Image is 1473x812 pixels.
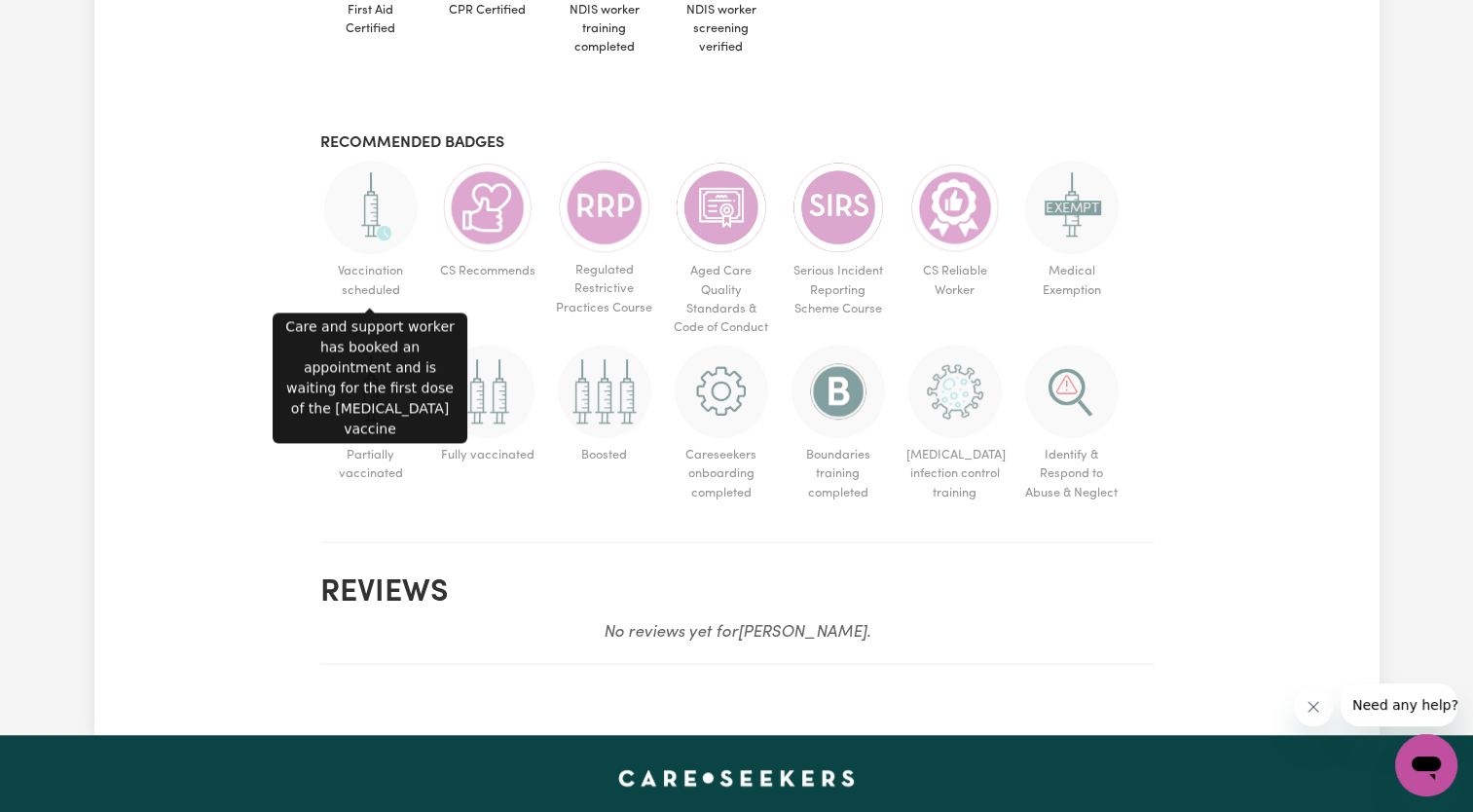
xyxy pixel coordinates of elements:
span: Identify & Respond to Abuse & Neglect [1021,438,1123,510]
span: Medical Exemption [1021,254,1123,307]
span: [MEDICAL_DATA] infection control training [904,438,1006,510]
img: Care worker is most reliable worker [908,161,1002,254]
img: CS Academy: Boundaries in care and support work course completed [792,345,885,438]
h3: Recommended badges [320,134,1154,153]
div: Care and support worker has booked an appointment and is waiting for the first dose of the [MEDIC... [273,313,467,443]
a: Careseekers home page [618,770,855,786]
span: Partially vaccinated [320,438,422,491]
img: Worker has a medical exemption and cannot receive COVID-19 vaccine [1025,161,1119,254]
img: Care and support worker has received booster dose of COVID-19 vaccination [558,345,651,438]
span: Fully vaccinated [437,438,538,472]
span: Boosted [554,438,655,472]
img: CS Academy: Aged Care Quality Standards & Code of Conduct course completed [675,161,768,254]
iframe: Message from company [1341,683,1457,726]
iframe: Close message [1294,687,1333,726]
span: Aged Care Quality Standards & Code of Conduct [671,254,772,345]
span: CS Reliable Worker [904,254,1006,307]
img: Care worker is recommended by Careseekers [441,161,534,254]
img: Care and support worker has booked an appointment and is waiting for the first dose of the COVID-... [324,161,418,254]
span: Careseekers onboarding completed [671,438,772,510]
img: CS Academy: Identify & Respond to Abuse & Neglect in Aged & Disability course completed [1025,345,1119,438]
span: Regulated Restrictive Practices Course [554,253,655,325]
span: Vaccination scheduled [320,254,422,307]
img: CS Academy: COVID-19 Infection Control Training course completed [908,345,1002,438]
img: CS Academy: Careseekers Onboarding course completed [675,345,768,438]
iframe: Button to launch messaging window [1395,734,1457,796]
img: CS Academy: Serious Incident Reporting Scheme course completed [792,161,885,254]
img: CS Academy: Regulated Restrictive Practices course completed [558,161,651,253]
span: Boundaries training completed [788,438,889,510]
img: Care and support worker has received 2 doses of COVID-19 vaccine [441,345,534,438]
h2: Reviews [320,574,1154,611]
em: No reviews yet for [PERSON_NAME] . [604,624,870,641]
span: Serious Incident Reporting Scheme Course [788,254,889,326]
span: Need any help? [12,14,118,29]
span: CS Recommends [437,254,538,288]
